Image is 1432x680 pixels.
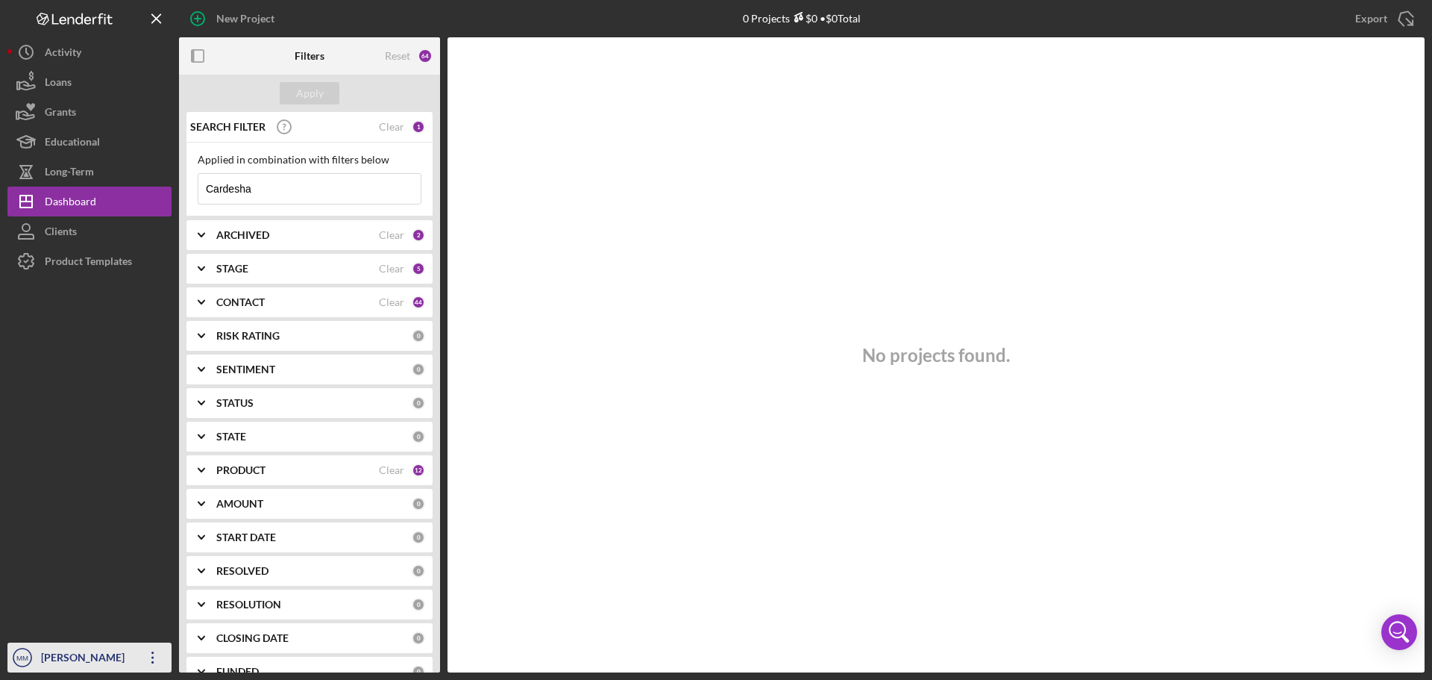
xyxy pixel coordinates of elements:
b: CLOSING DATE [216,632,289,644]
div: 0 Projects • $0 Total [743,12,861,25]
div: Open Intercom Messenger [1381,614,1417,650]
div: 0 [412,564,425,578]
div: Apply [296,82,324,105]
b: RESOLUTION [216,599,281,611]
button: Export [1340,4,1425,34]
b: STATUS [216,397,254,409]
button: Apply [280,82,339,105]
b: ARCHIVED [216,229,269,241]
b: STAGE [216,263,248,275]
div: 1 [412,120,425,134]
div: 12 [412,464,425,477]
button: Product Templates [7,246,172,276]
div: 64 [418,49,433,63]
button: Dashboard [7,187,172,216]
button: New Project [179,4,289,34]
div: 44 [412,296,425,309]
div: Reset [385,50,410,62]
div: Activity [45,37,81,71]
b: AMOUNT [216,498,263,510]
b: CONTACT [216,296,265,308]
div: Long-Term [45,157,94,190]
button: MM[PERSON_NAME] [7,643,172,673]
div: 0 [412,598,425,611]
b: RESOLVED [216,565,268,577]
div: 0 [412,531,425,544]
div: $0 [790,12,817,25]
div: 5 [412,262,425,275]
b: Filters [295,50,324,62]
div: Clients [45,216,77,250]
div: 0 [412,430,425,443]
button: Clients [7,216,172,246]
text: MM [16,654,28,662]
div: 0 [412,396,425,410]
b: FUNDED [216,666,259,678]
div: Export [1355,4,1387,34]
button: Activity [7,37,172,67]
b: STATE [216,431,246,443]
b: START DATE [216,531,276,543]
div: Dashboard [45,187,96,220]
button: Long-Term [7,157,172,187]
div: 2 [412,228,425,242]
button: Educational [7,127,172,157]
div: Grants [45,97,76,131]
div: 0 [412,665,425,679]
button: Grants [7,97,172,127]
div: Product Templates [45,246,132,280]
div: Clear [379,464,404,476]
div: 0 [412,497,425,511]
div: [PERSON_NAME] [37,643,134,676]
b: SENTIMENT [216,364,275,375]
h3: No projects found. [862,345,1010,366]
div: Educational [45,127,100,160]
button: Loans [7,67,172,97]
div: Clear [379,296,404,308]
div: Clear [379,229,404,241]
b: SEARCH FILTER [190,121,266,133]
b: RISK RATING [216,330,280,342]
div: New Project [216,4,274,34]
div: 0 [412,363,425,376]
div: 0 [412,631,425,645]
div: Loans [45,67,72,101]
div: Clear [379,121,404,133]
b: PRODUCT [216,464,266,476]
div: Applied in combination with filters below [198,154,421,166]
div: 0 [412,329,425,343]
div: Clear [379,263,404,275]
